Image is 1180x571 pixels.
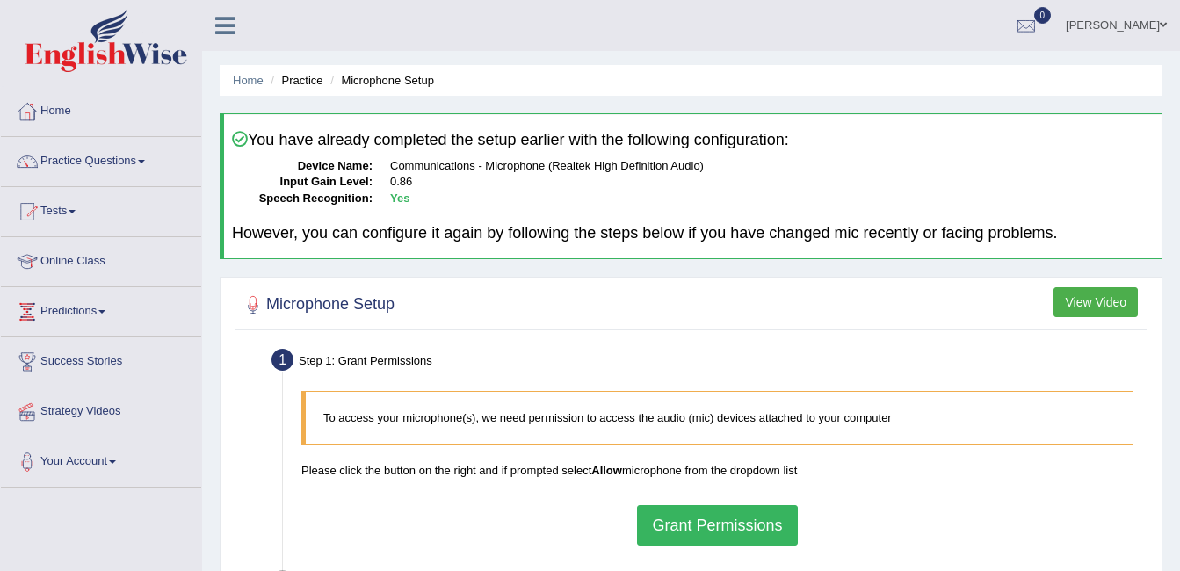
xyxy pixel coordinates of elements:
dd: 0.86 [390,174,1154,191]
p: Please click the button on the right and if prompted select microphone from the dropdown list [301,462,1133,479]
a: Practice Questions [1,137,201,181]
a: Strategy Videos [1,387,201,431]
a: Success Stories [1,337,201,381]
li: Practice [266,72,322,89]
a: Home [1,87,201,131]
a: Tests [1,187,201,231]
dt: Speech Recognition: [232,191,373,207]
b: Allow [591,464,622,477]
li: Microphone Setup [326,72,434,89]
button: Grant Permissions [637,505,797,546]
dd: Communications - Microphone (Realtek High Definition Audio) [390,158,1154,175]
dt: Input Gain Level: [232,174,373,191]
span: 0 [1034,7,1052,24]
div: Step 1: Grant Permissions [264,343,1154,382]
h4: However, you can configure it again by following the steps below if you have changed mic recently... [232,225,1154,242]
button: View Video [1053,287,1138,317]
b: Yes [390,192,409,205]
dt: Device Name: [232,158,373,175]
h2: Microphone Setup [240,292,395,318]
a: Home [233,74,264,87]
p: To access your microphone(s), we need permission to access the audio (mic) devices attached to yo... [323,409,1115,426]
a: Online Class [1,237,201,281]
a: Predictions [1,287,201,331]
h4: You have already completed the setup earlier with the following configuration: [232,131,1154,149]
a: Your Account [1,437,201,481]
